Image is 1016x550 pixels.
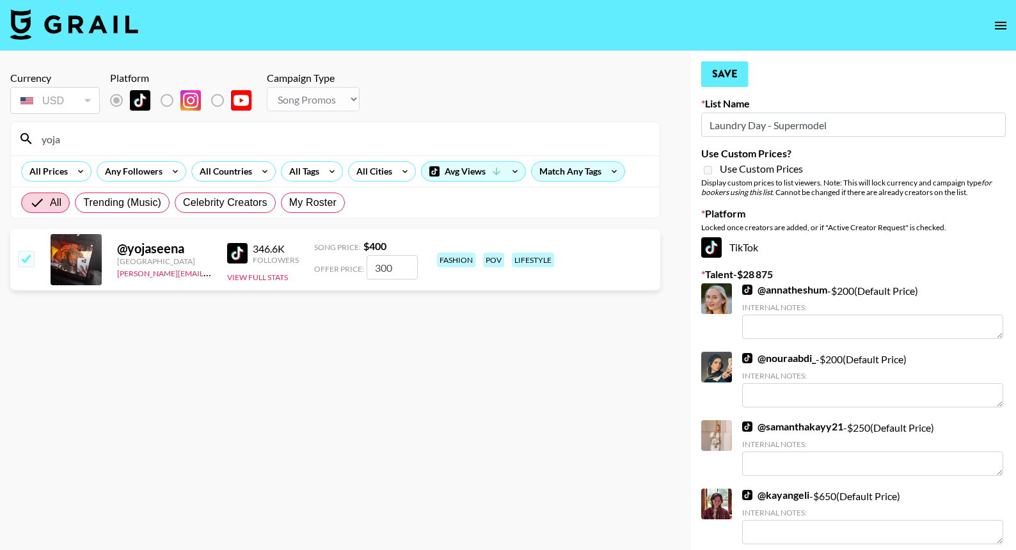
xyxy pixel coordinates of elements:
a: @annatheshum [742,283,827,296]
a: @nouraabdi_ [742,352,816,365]
div: pov [483,253,504,267]
div: Currency [10,72,100,84]
div: Platform [110,72,262,84]
div: Locked once creators are added, or if "Active Creator Request" is checked. [701,223,1006,232]
button: Save [701,61,748,87]
div: @ yojaseena [117,240,212,256]
span: Use Custom Prices [720,162,803,175]
span: Offer Price: [314,264,364,274]
div: USD [13,90,97,112]
img: Grail Talent [10,9,138,40]
img: TikTok [742,353,752,363]
div: All Prices [22,162,70,181]
div: Campaign Type [267,72,360,84]
em: for bookers using this list [701,178,992,197]
a: @samanthakayy21 [742,420,843,433]
a: [PERSON_NAME][EMAIL_ADDRESS][PERSON_NAME][PERSON_NAME][DOMAIN_NAME] [117,266,428,278]
div: All Cities [349,162,395,181]
span: All [50,195,61,210]
div: All Countries [192,162,255,181]
div: Internal Notes: [742,302,1003,312]
div: Match Any Tags [532,162,624,181]
label: Platform [701,207,1006,220]
img: TikTok [130,90,150,111]
div: - $ 250 (Default Price) [742,420,1003,476]
div: [GEOGRAPHIC_DATA] [117,256,212,266]
img: TikTok [227,243,248,263]
img: Instagram [180,90,201,111]
span: My Roster [289,195,337,210]
div: - $ 200 (Default Price) [742,352,1003,407]
a: @kayangeli [742,489,809,501]
label: List Name [701,97,1006,110]
div: TikTok [701,237,1006,258]
span: Celebrity Creators [183,195,267,210]
div: Any Followers [97,162,165,181]
input: Search by User Name [34,129,652,149]
label: Use Custom Prices? [701,147,1006,160]
div: lifestyle [512,253,554,267]
strong: $ 400 [363,240,386,252]
div: Internal Notes: [742,508,1003,517]
div: Internal Notes: [742,439,1003,449]
button: View Full Stats [227,272,288,282]
div: Remove selected talent to change your currency [10,84,100,116]
div: Avg Views [422,162,525,181]
img: TikTok [742,285,752,295]
span: Trending (Music) [83,195,161,210]
div: - $ 200 (Default Price) [742,283,1003,339]
div: Display custom prices to list viewers. Note: This will lock currency and campaign type . Cannot b... [701,178,1006,197]
div: Internal Notes: [742,371,1003,381]
img: TikTok [742,490,752,500]
div: - $ 650 (Default Price) [742,489,1003,544]
label: Talent - $ 28 875 [701,268,1006,281]
input: 400 [367,255,418,279]
img: TikTok [742,421,752,432]
span: Song Price: [314,242,361,252]
div: All Tags [282,162,322,181]
img: TikTok [701,237,722,258]
div: 346.6K [253,242,299,255]
button: open drawer [988,13,1013,38]
div: Remove selected talent to change platforms [110,87,262,114]
div: Followers [253,255,299,265]
div: fashion [437,253,475,267]
img: YouTube [231,90,251,111]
